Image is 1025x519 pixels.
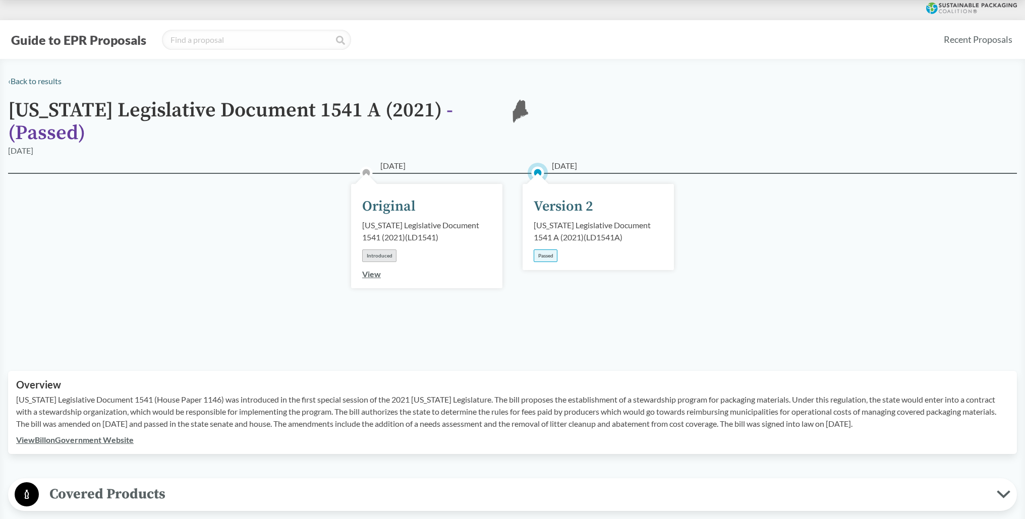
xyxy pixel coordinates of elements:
span: [DATE] [552,160,577,172]
div: Version 2 [534,196,593,217]
a: ‹Back to results [8,76,62,86]
input: Find a proposal [162,30,351,50]
div: [US_STATE] Legislative Document 1541 A (2021) ( LD1541A ) [534,219,663,243]
span: - ( Passed ) [8,98,453,146]
a: Recent Proposals [939,28,1017,51]
button: Guide to EPR Proposals [8,32,149,48]
div: Introduced [362,249,396,262]
span: Covered Products [39,483,997,505]
a: ViewBillonGovernment Website [16,435,134,444]
h1: [US_STATE] Legislative Document 1541 A (2021) [8,99,492,145]
div: [US_STATE] Legislative Document 1541 (2021) ( LD1541 ) [362,219,491,243]
a: View [362,269,381,279]
h2: Overview [16,379,1009,391]
p: [US_STATE] Legislative Document 1541 (House Paper 1146) was introduced in the first special sessi... [16,394,1009,430]
div: [DATE] [8,145,33,157]
span: [DATE] [380,160,406,172]
div: Original [362,196,416,217]
button: Covered Products [12,482,1013,507]
div: Passed [534,249,557,262]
